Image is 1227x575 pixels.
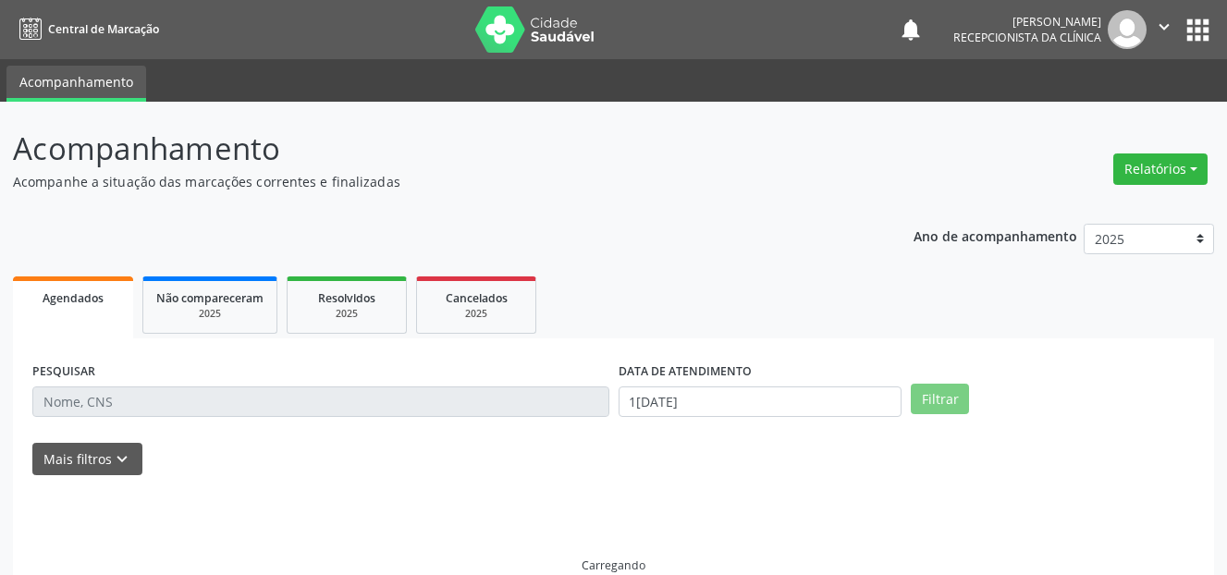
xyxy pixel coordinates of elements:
p: Acompanhamento [13,126,853,172]
button: Mais filtroskeyboard_arrow_down [32,443,142,475]
div: 2025 [430,307,522,321]
label: DATA DE ATENDIMENTO [619,358,752,386]
button: apps [1182,14,1214,46]
span: Recepcionista da clínica [953,30,1101,45]
i:  [1154,17,1174,37]
span: Cancelados [446,290,508,306]
button:  [1147,10,1182,49]
div: 2025 [156,307,264,321]
span: Agendados [43,290,104,306]
label: PESQUISAR [32,358,95,386]
div: [PERSON_NAME] [953,14,1101,30]
div: Carregando [582,557,645,573]
input: Nome, CNS [32,386,609,418]
button: Filtrar [911,384,969,415]
div: 2025 [301,307,393,321]
span: Não compareceram [156,290,264,306]
a: Central de Marcação [13,14,159,44]
input: Selecione um intervalo [619,386,902,418]
p: Acompanhe a situação das marcações correntes e finalizadas [13,172,853,191]
button: Relatórios [1113,153,1208,185]
span: Resolvidos [318,290,375,306]
button: notifications [898,17,924,43]
span: Central de Marcação [48,21,159,37]
img: img [1108,10,1147,49]
a: Acompanhamento [6,66,146,102]
p: Ano de acompanhamento [914,224,1077,247]
i: keyboard_arrow_down [112,449,132,470]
